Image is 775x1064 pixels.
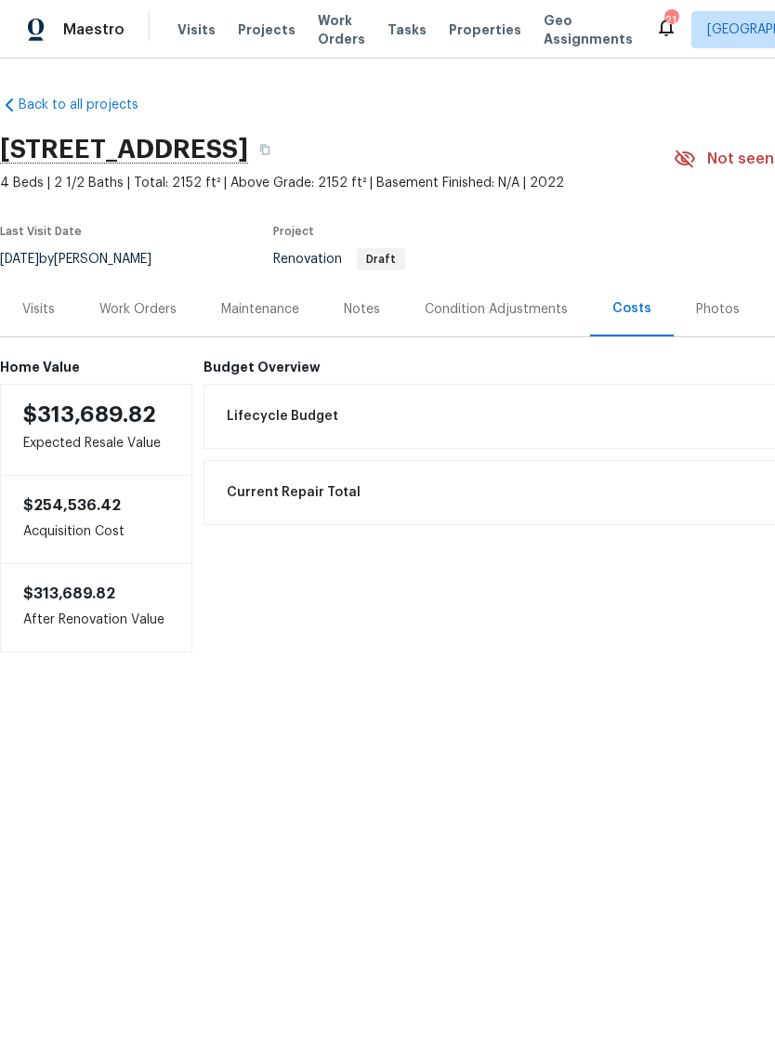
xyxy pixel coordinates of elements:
[425,300,568,319] div: Condition Adjustments
[23,586,115,601] span: $313,689.82
[696,300,740,319] div: Photos
[449,20,521,39] span: Properties
[227,407,338,426] span: Lifecycle Budget
[344,300,380,319] div: Notes
[22,300,55,319] div: Visits
[221,300,299,319] div: Maintenance
[273,226,314,237] span: Project
[387,23,427,36] span: Tasks
[544,11,633,48] span: Geo Assignments
[23,498,121,513] span: $254,536.42
[63,20,125,39] span: Maestro
[664,11,677,30] div: 21
[248,133,282,166] button: Copy Address
[318,11,365,48] span: Work Orders
[227,483,361,502] span: Current Repair Total
[238,20,296,39] span: Projects
[612,299,651,318] div: Costs
[99,300,177,319] div: Work Orders
[359,254,403,265] span: Draft
[177,20,216,39] span: Visits
[273,253,405,266] span: Renovation
[23,403,156,426] span: $313,689.82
